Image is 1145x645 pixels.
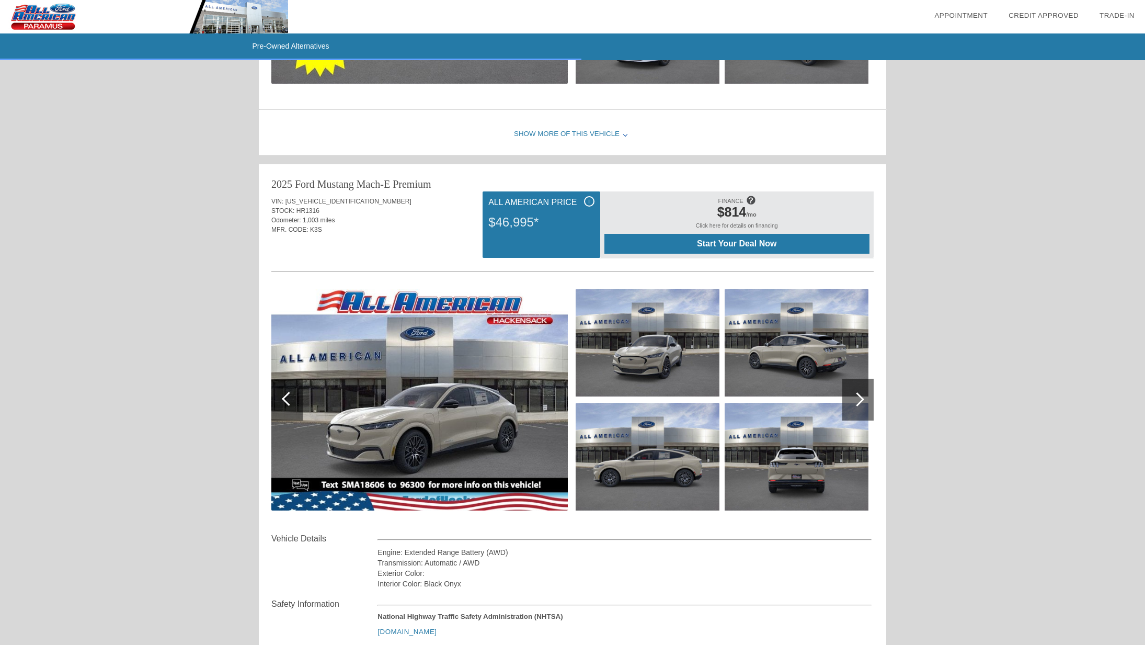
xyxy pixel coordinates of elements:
[576,403,719,511] img: 3.jpg
[717,205,747,219] span: $814
[725,289,868,397] img: 4.jpg
[610,205,864,222] div: /mo
[271,598,377,610] div: Safety Information
[377,613,563,620] strong: National Highway Traffic Safety Administration (NHTSA)
[271,289,568,511] img: 1.jpg
[377,579,872,589] div: Interior Color: Black Onyx
[488,209,594,236] div: $46,995*
[377,628,437,636] a: [DOMAIN_NAME]
[377,547,872,558] div: Engine: Extended Range Battery (AWD)
[271,241,874,257] div: Quoted on [DATE] 9:07:45 AM
[259,114,886,155] div: Show More of this Vehicle
[725,403,868,511] img: 5.jpg
[604,222,869,234] div: Click here for details on financing
[488,196,594,209] div: All American Price
[271,217,301,224] span: Odometer:
[271,198,283,205] span: VIN:
[310,226,322,233] span: K3S
[934,12,988,19] a: Appointment
[296,207,319,214] span: HR1316
[393,177,431,191] div: Premium
[584,196,594,207] div: i
[1009,12,1079,19] a: Credit Approved
[285,198,411,205] span: [US_VEHICLE_IDENTIFICATION_NUMBER]
[576,289,719,397] img: 2.jpg
[271,177,390,191] div: 2025 Ford Mustang Mach-E
[1100,12,1135,19] a: Trade-In
[718,198,743,204] span: FINANCE
[271,533,377,545] div: Vehicle Details
[377,558,872,568] div: Transmission: Automatic / AWD
[303,217,335,224] span: 1,003 miles
[617,239,856,248] span: Start Your Deal Now
[271,207,294,214] span: STOCK:
[377,568,872,579] div: Exterior Color:
[271,226,308,233] span: MFR. CODE:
